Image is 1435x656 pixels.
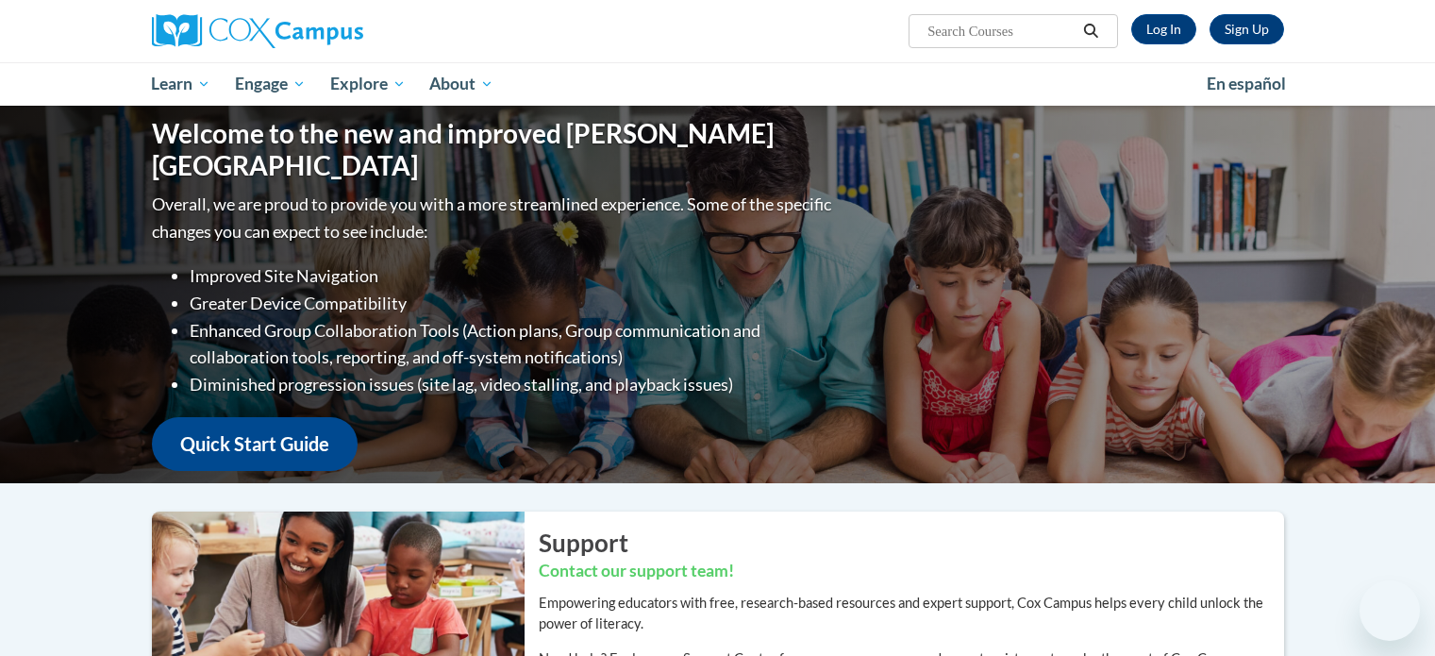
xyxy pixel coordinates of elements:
h3: Contact our support team! [539,560,1284,583]
p: Empowering educators with free, research-based resources and expert support, Cox Campus helps eve... [539,593,1284,634]
p: Overall, we are proud to provide you with a more streamlined experience. Some of the specific cha... [152,191,836,245]
span: Learn [151,73,210,95]
a: Engage [223,62,318,106]
span: En español [1207,74,1286,93]
iframe: Button to launch messaging window [1360,580,1420,641]
span: About [429,73,493,95]
span: Explore [330,73,406,95]
h2: Support [539,526,1284,560]
h1: Welcome to the new and improved [PERSON_NAME][GEOGRAPHIC_DATA] [152,118,836,181]
a: Cox Campus [152,14,510,48]
a: Register [1210,14,1284,44]
a: Explore [318,62,418,106]
a: Log In [1131,14,1196,44]
a: En español [1194,64,1298,104]
button: Search [1076,20,1105,42]
a: Learn [140,62,224,106]
a: Quick Start Guide [152,417,358,471]
a: About [417,62,506,106]
li: Enhanced Group Collaboration Tools (Action plans, Group communication and collaboration tools, re... [190,317,836,372]
span: Engage [235,73,306,95]
div: Main menu [124,62,1312,106]
input: Search Courses [926,20,1076,42]
li: Greater Device Compatibility [190,290,836,317]
li: Improved Site Navigation [190,262,836,290]
li: Diminished progression issues (site lag, video stalling, and playback issues) [190,371,836,398]
img: Cox Campus [152,14,363,48]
